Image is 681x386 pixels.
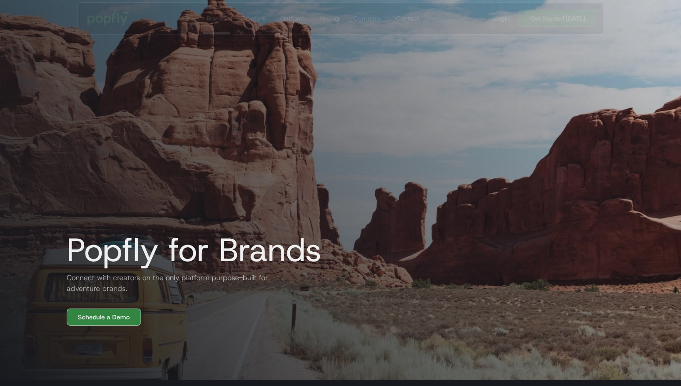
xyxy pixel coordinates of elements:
[59,272,276,294] h2: Connect with creators on the only platform purpose-built for adventure brands.
[396,14,419,23] div: Contact
[207,14,227,23] div: Brands
[280,14,305,23] div: Platform
[203,3,230,34] a: Brands
[237,3,269,34] a: Creators
[494,14,510,23] div: Login
[519,10,596,27] a: Get Started [DATE]
[490,14,513,23] a: Login
[350,3,385,34] a: Company
[392,3,423,34] a: Contact
[81,5,139,32] a: home
[354,14,381,23] div: Company
[277,3,309,34] a: Platform
[316,3,343,34] a: Pricing
[59,232,322,268] h1: Popfly for Brands
[67,309,141,326] a: Schedule a Demo
[319,14,339,23] div: Pricing
[241,14,266,23] div: Creators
